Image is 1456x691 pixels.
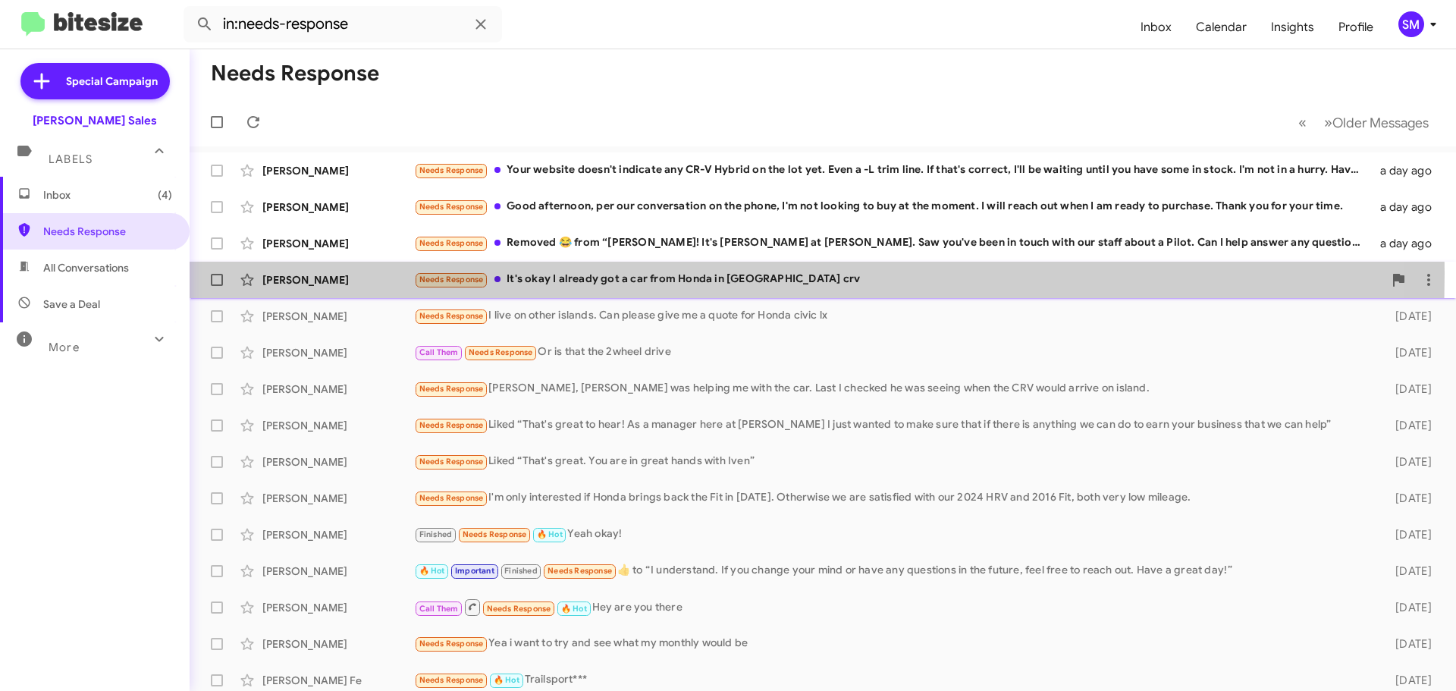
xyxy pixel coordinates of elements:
a: Profile [1326,5,1385,49]
span: Inbox [43,187,172,203]
div: Your website doesn't indicate any CR-V Hybrid on the lot yet. Even a -L trim line. If that's corr... [414,162,1371,179]
div: [PERSON_NAME] [262,418,414,433]
div: [PERSON_NAME] [262,309,414,324]
div: Yeah okay! [414,526,1371,543]
div: [DATE] [1371,527,1444,542]
span: Needs Response [487,604,551,614]
div: [PERSON_NAME] Fe [262,673,414,688]
div: [DATE] [1371,345,1444,360]
div: [PERSON_NAME] [262,382,414,397]
div: [PERSON_NAME] [262,527,414,542]
div: I live on other islands. Can please give me a quote for Honda civic lx [414,307,1371,325]
span: Needs Response [419,238,484,248]
div: [PERSON_NAME] Sales [33,113,157,128]
div: Liked “That's great. You are in great hands with Iven” [414,453,1371,470]
div: SM [1398,11,1424,37]
div: [DATE] [1371,454,1444,470]
div: It's okay I already got a car from Honda in [GEOGRAPHIC_DATA] crv [414,271,1383,288]
span: All Conversations [43,260,129,275]
div: ​👍​ to “ I understand. If you change your mind or have any questions in the future, feel free to ... [414,562,1371,579]
div: [DATE] [1371,600,1444,615]
button: Next [1315,107,1438,138]
span: Needs Response [419,311,484,321]
span: (4) [158,187,172,203]
span: Needs Response [419,493,484,503]
span: Needs Response [419,165,484,175]
div: [DATE] [1371,491,1444,506]
span: Needs Response [419,675,484,685]
span: Finished [419,529,453,539]
a: Special Campaign [20,63,170,99]
div: Good afternoon, per our conversation on the phone, I'm not looking to buy at the moment. I will r... [414,198,1371,215]
div: [DATE] [1371,309,1444,324]
span: Needs Response [419,420,484,430]
div: [PERSON_NAME] [262,636,414,652]
div: Or is that the 2wheel drive [414,344,1371,361]
span: Important [455,566,494,576]
span: More [49,341,80,354]
div: [PERSON_NAME] [262,600,414,615]
div: [PERSON_NAME] [262,454,414,470]
div: [DATE] [1371,418,1444,433]
span: 🔥 Hot [419,566,445,576]
button: Previous [1289,107,1316,138]
span: Finished [504,566,538,576]
span: Needs Response [463,529,527,539]
div: Hey are you there [414,598,1371,617]
div: [DATE] [1371,673,1444,688]
div: [PERSON_NAME], [PERSON_NAME] was helping me with the car. Last I checked he was seeing when the C... [414,380,1371,397]
div: Yea i want to try and see what my monthly would be [414,635,1371,652]
div: [DATE] [1371,636,1444,652]
div: Removed 😂 from “[PERSON_NAME]! It's [PERSON_NAME] at [PERSON_NAME]. Saw you've been in touch with... [414,234,1371,252]
nav: Page navigation example [1290,107,1438,138]
span: 🔥 Hot [537,529,563,539]
span: Call Them [419,347,459,357]
div: a day ago [1371,236,1444,251]
span: Needs Response [419,275,484,284]
a: Insights [1259,5,1326,49]
span: 🔥 Hot [494,675,519,685]
span: « [1298,113,1307,132]
input: Search [184,6,502,42]
span: Needs Response [43,224,172,239]
span: Needs Response [419,202,484,212]
div: a day ago [1371,163,1444,178]
div: [PERSON_NAME] [262,564,414,579]
a: Calendar [1184,5,1259,49]
div: Liked “That's great to hear! As a manager here at [PERSON_NAME] I just wanted to make sure that i... [414,416,1371,434]
div: [PERSON_NAME] [262,272,414,287]
span: Needs Response [419,384,484,394]
span: Needs Response [469,347,533,357]
span: » [1324,113,1332,132]
div: a day ago [1371,199,1444,215]
span: Save a Deal [43,297,100,312]
div: [PERSON_NAME] [262,236,414,251]
span: Call Them [419,604,459,614]
span: 🔥 Hot [561,604,587,614]
div: [DATE] [1371,564,1444,579]
span: Needs Response [548,566,612,576]
span: Needs Response [419,639,484,649]
span: Older Messages [1332,115,1429,131]
div: [PERSON_NAME] [262,345,414,360]
div: I'm only interested if Honda brings back the Fit in [DATE]. Otherwise we are satisfied with our 2... [414,489,1371,507]
div: [DATE] [1371,382,1444,397]
span: Labels [49,152,93,166]
h1: Needs Response [211,61,379,86]
div: [PERSON_NAME] [262,491,414,506]
a: Inbox [1128,5,1184,49]
span: Special Campaign [66,74,158,89]
div: [PERSON_NAME] [262,163,414,178]
div: [PERSON_NAME] [262,199,414,215]
button: SM [1385,11,1439,37]
span: Needs Response [419,457,484,466]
